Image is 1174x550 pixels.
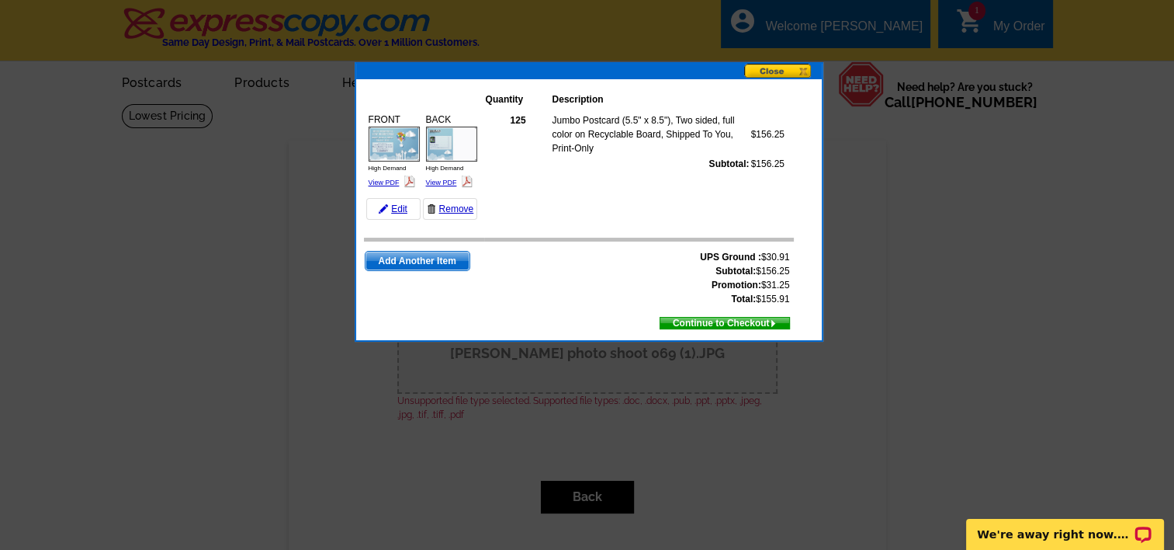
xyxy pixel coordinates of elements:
span: $30.91 $156.25 $31.25 $155.91 [700,250,789,306]
strong: 125 [510,115,525,126]
th: Description [552,92,750,107]
strong: Subtotal: [709,158,750,169]
a: Add Another Item [365,251,470,271]
strong: Subtotal: [715,266,756,277]
strong: Total: [731,294,756,305]
img: pdf_logo.png [403,176,415,187]
img: small-thumb.jpg [426,127,477,162]
img: pencil-icon.gif [379,204,388,214]
span: High Demand [426,165,464,172]
img: pdf_logo.png [461,176,473,187]
span: Add Another Item [365,252,469,270]
td: $156.25 [750,156,785,172]
td: $156.25 [750,113,785,156]
img: small-thumb.jpg [369,127,420,162]
th: Quantity [485,92,552,107]
strong: Promotion: [712,280,761,291]
td: Jumbo Postcard (5.5" x 8.5"), Two sided, full color on Recyclable Board, Shipped To You, Print-Only [552,113,750,156]
a: View PDF [426,179,457,186]
div: FRONT [366,110,422,192]
span: Continue to Checkout [660,315,789,332]
img: button-next-arrow-white.png [770,320,777,327]
span: High Demand [369,165,407,172]
a: Edit [366,198,421,220]
a: Continue to Checkout [660,317,790,329]
img: trashcan-icon.gif [427,204,436,214]
iframe: LiveChat chat widget [956,501,1174,550]
a: View PDF [369,179,400,186]
div: BACK [424,110,480,192]
strong: UPS Ground : [700,252,761,263]
a: Remove [423,198,477,220]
